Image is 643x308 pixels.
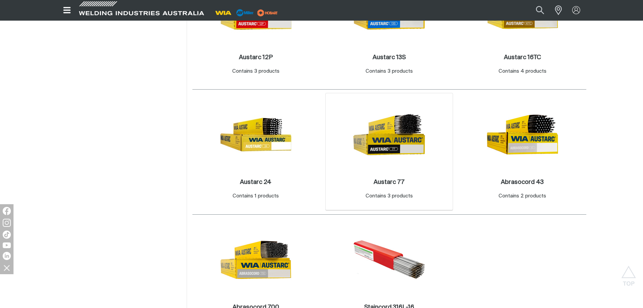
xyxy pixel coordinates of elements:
[373,54,406,62] a: Austarc 13S
[499,192,546,200] div: Contains 2 products
[232,68,279,75] div: Contains 3 products
[255,8,280,18] img: miller
[220,223,292,296] img: Abrasocord 700
[1,262,12,274] img: hide socials
[366,68,413,75] div: Contains 3 products
[239,54,273,62] a: Austarc 12P
[240,179,271,185] h2: Austarc 24
[374,179,404,186] a: Austarc 77
[233,192,279,200] div: Contains 1 products
[374,179,404,185] h2: Austarc 77
[504,54,541,62] a: Austarc 16TC
[3,219,11,227] img: Instagram
[240,179,271,186] a: Austarc 24
[3,231,11,239] img: TikTok
[499,68,546,75] div: Contains 4 products
[255,10,280,15] a: miller
[486,98,559,171] img: Abrasocord 43
[373,54,406,61] h2: Austarc 13S
[3,207,11,215] img: Facebook
[353,223,425,296] img: Staincord 316L-16
[353,98,425,171] img: Austarc 77
[621,266,636,281] button: Scroll to top
[529,3,552,18] button: Search products
[3,242,11,248] img: YouTube
[520,3,551,18] input: Product name or item number...
[501,179,544,185] h2: Abrasocord 43
[504,54,541,61] h2: Austarc 16TC
[501,179,544,186] a: Abrasocord 43
[220,98,292,171] img: Austarc 24
[3,252,11,260] img: LinkedIn
[239,54,273,61] h2: Austarc 12P
[366,192,413,200] div: Contains 3 products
